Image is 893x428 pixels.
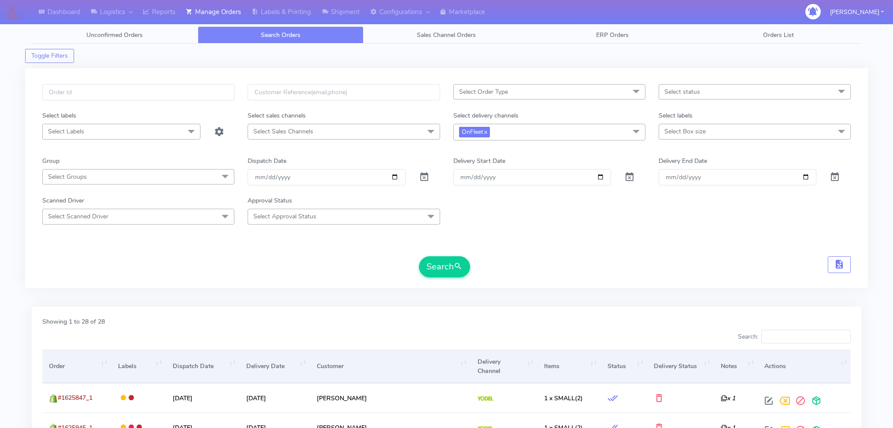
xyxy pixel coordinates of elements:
[58,394,93,402] span: #1625847_1
[253,127,313,136] span: Select Sales Channels
[544,394,583,402] span: (2)
[42,111,76,120] label: Select labels
[714,350,757,383] th: Notes: activate to sort column ascending
[459,127,490,137] span: OnFleet
[471,350,538,383] th: Delivery Channel: activate to sort column ascending
[48,212,108,221] span: Select Scanned Driver
[647,350,714,383] th: Delivery Status: activate to sort column ascending
[240,383,310,413] td: [DATE]
[240,350,310,383] th: Delivery Date: activate to sort column ascending
[253,212,316,221] span: Select Approval Status
[42,196,84,205] label: Scanned Driver
[261,31,300,39] span: Search Orders
[664,88,700,96] span: Select status
[310,383,471,413] td: [PERSON_NAME]
[761,330,851,344] input: Search:
[42,317,105,326] label: Showing 1 to 28 of 28
[310,350,471,383] th: Customer: activate to sort column ascending
[659,156,707,166] label: Delivery End Date
[48,127,84,136] span: Select Labels
[453,111,519,120] label: Select delivery channels
[32,26,861,44] ul: Tabs
[763,31,794,39] span: Orders List
[42,350,111,383] th: Order: activate to sort column ascending
[537,350,600,383] th: Items: activate to sort column ascending
[738,330,851,344] label: Search:
[664,127,706,136] span: Select Box size
[478,396,493,401] img: Yodel
[25,49,74,63] button: Toggle Filters
[248,111,306,120] label: Select sales channels
[419,256,470,277] button: Search
[166,350,240,383] th: Dispatch Date: activate to sort column ascending
[417,31,476,39] span: Sales Channel Orders
[42,156,59,166] label: Group
[111,350,166,383] th: Labels: activate to sort column ascending
[48,173,87,181] span: Select Groups
[721,394,735,402] i: x 1
[248,156,286,166] label: Dispatch Date
[86,31,143,39] span: Unconfirmed Orders
[453,156,505,166] label: Delivery Start Date
[248,196,292,205] label: Approval Status
[166,383,240,413] td: [DATE]
[600,350,647,383] th: Status: activate to sort column ascending
[659,111,693,120] label: Select labels
[459,88,508,96] span: Select Order Type
[248,84,440,100] input: Customer Reference(email,phone)
[42,84,234,100] input: Order Id
[823,3,890,21] button: [PERSON_NAME]
[596,31,629,39] span: ERP Orders
[758,350,851,383] th: Actions: activate to sort column ascending
[544,394,575,402] span: 1 x SMALL
[49,394,58,403] img: shopify.png
[483,127,487,136] a: x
